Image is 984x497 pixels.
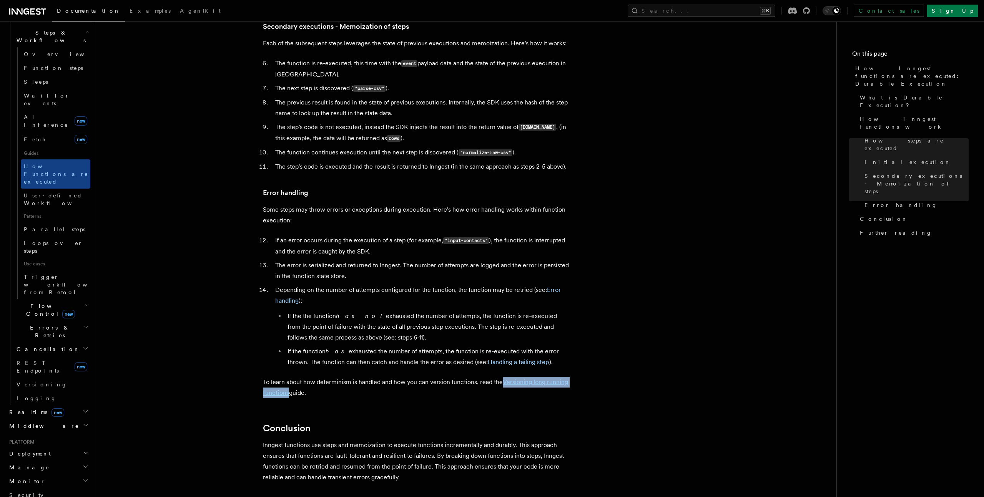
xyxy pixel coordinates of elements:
[6,405,90,419] button: Realtimenew
[336,312,386,320] em: has not
[75,135,87,144] span: new
[17,395,57,401] span: Logging
[263,378,568,396] a: Versioning long running functions
[21,47,90,61] a: Overview
[24,240,83,254] span: Loops over steps
[24,192,93,206] span: User-defined Workflows
[857,112,969,134] a: How Inngest functions work
[864,172,969,195] span: Secondary executions - Memoization of steps
[263,440,570,483] p: Inngest functions use steps and memoization to execute functions incrementally and durably. This ...
[353,85,386,92] code: "parse-csv"
[263,187,308,198] a: Error handling
[6,474,90,488] button: Monitor
[13,324,83,339] span: Errors & Retries
[21,236,90,258] a: Loops over steps
[24,51,103,57] span: Overview
[13,345,80,353] span: Cancellation
[13,378,90,391] a: Versioning
[273,235,570,257] li: If an error occurs during the execution of a step (for example, ), the function is interrupted an...
[17,381,67,388] span: Versioning
[855,65,969,88] span: How Inngest functions are executed: Durable Execution
[273,122,570,144] li: The step's code is not executed, instead the SDK injects the result into the return value of , (i...
[21,147,90,159] span: Guides
[125,2,175,21] a: Examples
[263,38,570,49] p: Each of the subsequent steps leverages the state of previous executions and memoization. Here's h...
[273,58,570,80] li: The function is re-executed, this time with the payload data and the state of the previous execut...
[180,8,221,14] span: AgentKit
[860,94,969,109] span: What is Durable Execution?
[24,163,88,185] span: How Functions are executed
[13,321,90,342] button: Errors & Retries
[21,189,90,210] a: User-defined Workflows
[6,477,45,485] span: Monitor
[387,135,401,142] code: rows
[860,229,932,237] span: Further reading
[459,149,512,156] code: "normalize-raw-csv"
[6,422,79,430] span: Middleware
[21,258,90,270] span: Use cases
[175,2,225,21] a: AgentKit
[861,155,969,169] a: Initial execution
[13,26,90,47] button: Steps & Workflows
[21,270,90,299] a: Trigger workflows from Retool
[13,302,85,318] span: Flow Control
[852,61,969,91] a: How Inngest functions are executed: Durable Execution
[443,237,489,244] code: "input-contacts"
[24,274,108,295] span: Trigger workflows from Retool
[13,47,90,299] div: Steps & Workflows
[21,110,90,132] a: AI Inferencenew
[24,79,48,85] span: Sleeps
[488,358,549,366] a: Handling a failing step
[857,212,969,226] a: Conclusion
[52,2,125,22] a: Documentation
[273,147,570,158] li: The function continues execution until the next step is discovered ( ).
[285,311,570,343] li: If the the function exhausted the number of attempts, the function is re-executed from the point ...
[6,12,90,405] div: Inngest Functions
[263,377,570,398] p: To learn about how determinism is handled and how you can version functions, read the guide.
[864,158,951,166] span: Initial execution
[519,124,556,131] code: [DOMAIN_NAME]
[24,65,83,71] span: Function steps
[17,360,59,374] span: REST Endpoints
[24,114,68,128] span: AI Inference
[24,93,70,106] span: Wait for events
[13,342,90,356] button: Cancellation
[6,450,51,457] span: Deployment
[628,5,775,17] button: Search...⌘K
[854,5,924,17] a: Contact sales
[861,169,969,198] a: Secondary executions - Memoization of steps
[21,210,90,222] span: Patterns
[6,439,35,445] span: Platform
[24,136,46,142] span: Fetch
[864,137,969,152] span: How steps are executed
[852,49,969,61] h4: On this page
[21,75,90,89] a: Sleeps
[927,5,978,17] a: Sign Up
[130,8,171,14] span: Examples
[75,116,87,126] span: new
[857,91,969,112] a: What is Durable Execution?
[21,159,90,189] a: How Functions are executed
[823,6,841,15] button: Toggle dark mode
[6,447,90,461] button: Deployment
[52,408,64,417] span: new
[273,285,570,368] li: Depending on the number of attempts configured for the function, the function may be retried (see...
[401,60,417,67] code: event
[75,362,87,371] span: new
[860,215,908,223] span: Conclusion
[62,310,75,318] span: new
[13,356,90,378] a: REST Endpointsnew
[263,21,409,32] a: Secondary executions - Memoization of steps
[275,286,561,304] a: Error handling
[13,391,90,405] a: Logging
[760,7,771,15] kbd: ⌘K
[21,89,90,110] a: Wait for events
[864,201,937,209] span: Error handling
[6,464,50,471] span: Manage
[6,419,90,433] button: Middleware
[21,222,90,236] a: Parallel steps
[24,226,85,232] span: Parallel steps
[273,83,570,94] li: The next step is discovered ( ).
[273,161,570,172] li: The step's code is executed and the result is returned to Inngest (in the same approach as steps ...
[860,115,969,131] span: How Inngest functions work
